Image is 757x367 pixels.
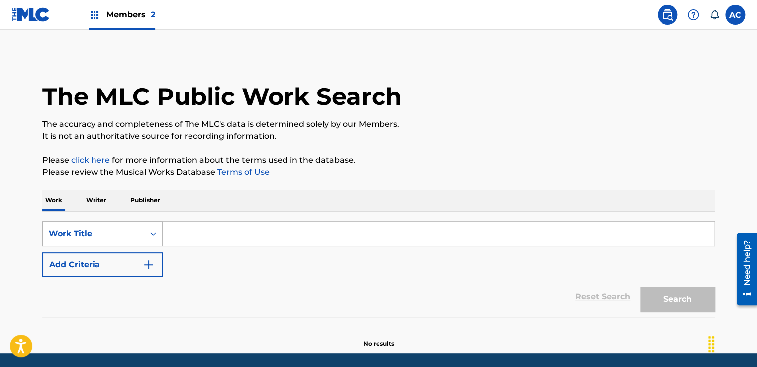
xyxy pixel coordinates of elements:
button: Add Criteria [42,252,163,277]
iframe: Chat Widget [707,319,757,367]
img: MLC Logo [12,7,50,22]
img: Top Rightsholders [89,9,100,21]
p: It is not an authoritative source for recording information. [42,130,715,142]
span: Members [106,9,155,20]
div: Notifications [709,10,719,20]
img: search [662,9,673,21]
p: No results [363,327,394,348]
a: Terms of Use [215,167,270,177]
p: Writer [83,190,109,211]
img: help [687,9,699,21]
img: 9d2ae6d4665cec9f34b9.svg [143,259,155,271]
iframe: Resource Center [729,229,757,309]
div: Help [683,5,703,25]
h1: The MLC Public Work Search [42,82,402,111]
form: Search Form [42,221,715,317]
p: Please review the Musical Works Database [42,166,715,178]
p: Work [42,190,65,211]
div: Work Title [49,228,138,240]
a: Public Search [658,5,677,25]
p: Please for more information about the terms used in the database. [42,154,715,166]
span: 2 [151,10,155,19]
p: The accuracy and completeness of The MLC's data is determined solely by our Members. [42,118,715,130]
p: Publisher [127,190,163,211]
a: click here [71,155,110,165]
div: User Menu [725,5,745,25]
div: Drag [703,329,719,359]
